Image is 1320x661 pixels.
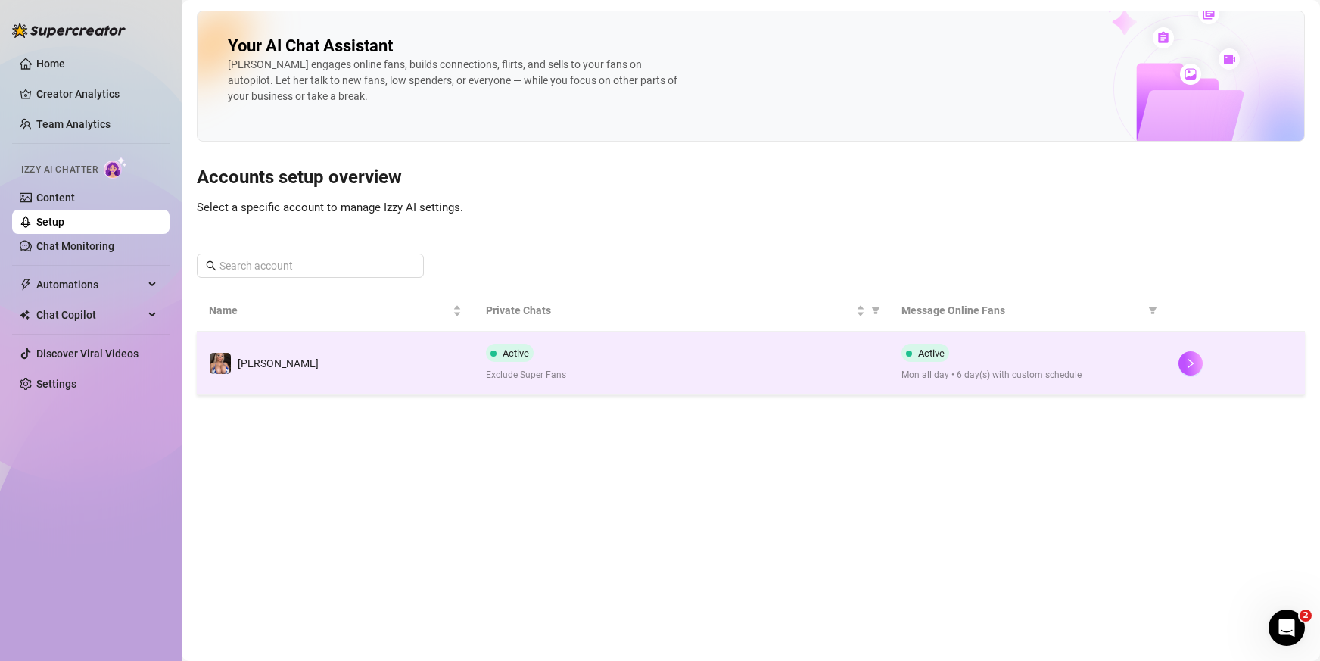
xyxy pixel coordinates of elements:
[36,82,157,106] a: Creator Analytics
[197,201,463,214] span: Select a specific account to manage Izzy AI settings.
[1185,358,1196,369] span: right
[901,368,1154,382] span: Mon all day • 6 day(s) with custom schedule
[1269,610,1305,646] iframe: Intercom live chat
[20,279,32,291] span: thunderbolt
[219,257,403,274] input: Search account
[1300,610,1312,622] span: 2
[901,302,1142,319] span: Message Online Fans
[36,303,144,327] span: Chat Copilot
[36,192,75,204] a: Content
[486,368,877,382] span: Exclude Super Fans
[36,118,111,130] a: Team Analytics
[474,290,889,332] th: Private Chats
[36,378,76,390] a: Settings
[36,58,65,70] a: Home
[206,260,216,271] span: search
[871,306,880,315] span: filter
[918,348,945,359] span: Active
[1178,351,1203,376] button: right
[36,348,139,360] a: Discover Viral Videos
[36,240,114,252] a: Chat Monitoring
[1145,299,1160,322] span: filter
[20,310,30,320] img: Chat Copilot
[503,348,529,359] span: Active
[12,23,126,38] img: logo-BBDzfeDw.svg
[21,163,98,177] span: Izzy AI Chatter
[228,36,393,57] h2: Your AI Chat Assistant
[228,57,682,104] div: [PERSON_NAME] engages online fans, builds connections, flirts, and sells to your fans on autopilo...
[868,299,883,322] span: filter
[36,273,144,297] span: Automations
[486,302,853,319] span: Private Chats
[197,166,1305,190] h3: Accounts setup overview
[1148,306,1157,315] span: filter
[197,290,474,332] th: Name
[36,216,64,228] a: Setup
[209,302,450,319] span: Name
[238,357,319,369] span: [PERSON_NAME]
[104,157,127,179] img: AI Chatter
[210,353,231,374] img: Lana Wolf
